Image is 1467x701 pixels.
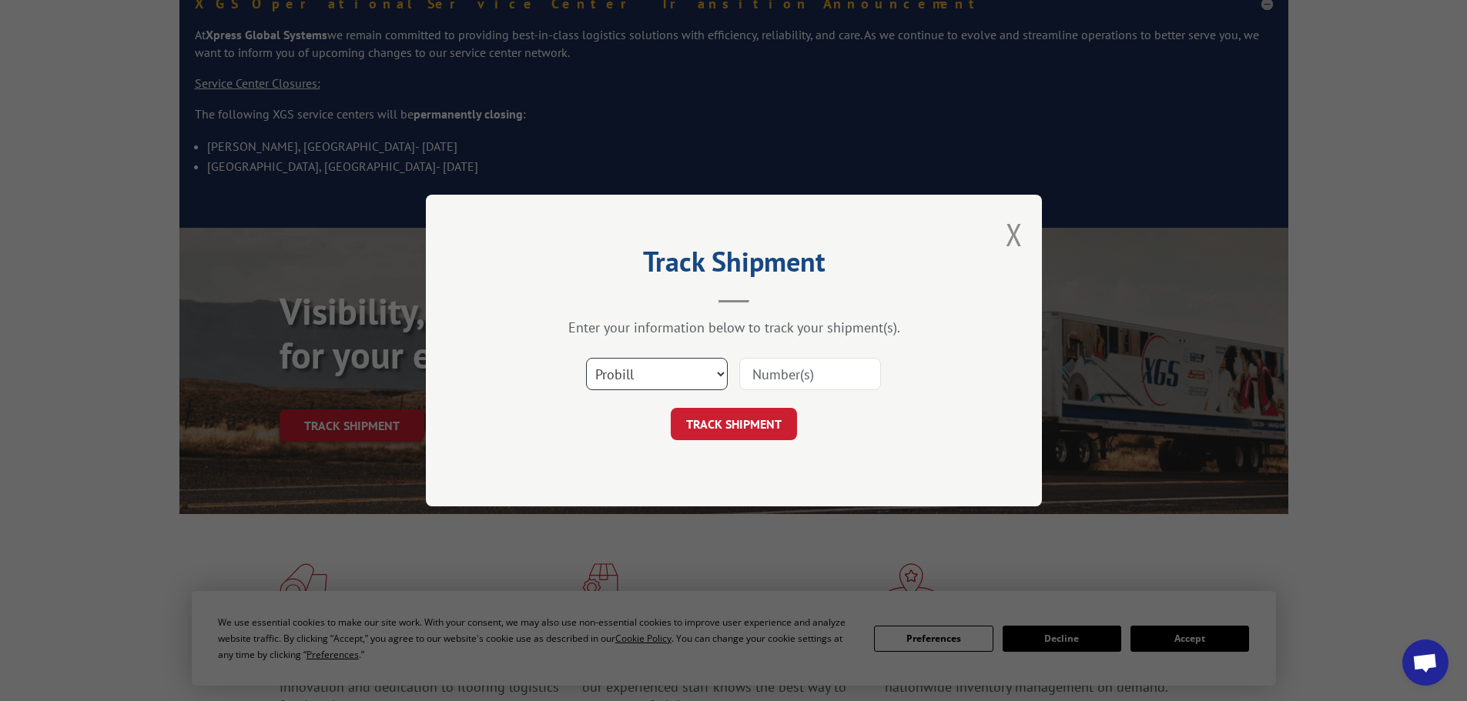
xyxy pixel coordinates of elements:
[671,408,797,440] button: TRACK SHIPMENT
[503,251,965,280] h2: Track Shipment
[1402,639,1449,686] a: Open chat
[739,358,881,390] input: Number(s)
[1006,214,1023,255] button: Close modal
[503,319,965,336] div: Enter your information below to track your shipment(s).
